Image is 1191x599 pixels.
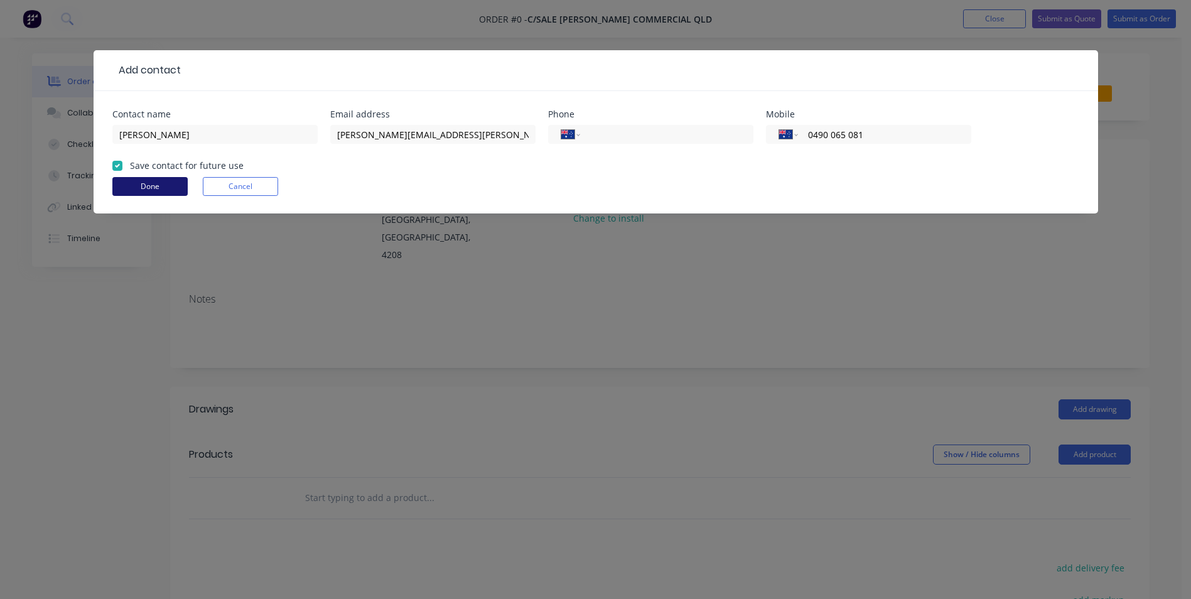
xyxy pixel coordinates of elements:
[766,110,971,119] div: Mobile
[548,110,753,119] div: Phone
[112,110,318,119] div: Contact name
[203,177,278,196] button: Cancel
[112,177,188,196] button: Done
[130,159,244,172] label: Save contact for future use
[112,63,181,78] div: Add contact
[330,110,536,119] div: Email address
